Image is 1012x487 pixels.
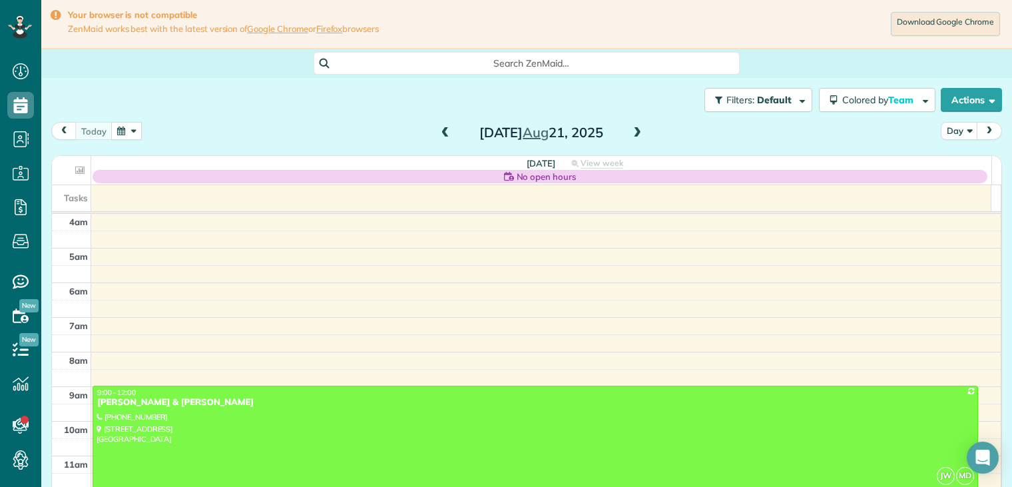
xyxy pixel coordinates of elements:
[75,122,113,140] button: today
[19,333,39,346] span: New
[941,122,978,140] button: Day
[69,355,88,366] span: 8am
[977,122,1002,140] button: next
[581,158,623,169] span: View week
[458,125,625,140] h2: [DATE] 21, 2025
[941,88,1002,112] button: Actions
[64,424,88,435] span: 10am
[523,124,549,141] span: Aug
[64,193,88,203] span: Tasks
[68,23,379,35] span: ZenMaid works best with the latest version of or browsers
[888,94,915,106] span: Team
[51,122,77,140] button: prev
[69,320,88,331] span: 7am
[19,299,39,312] span: New
[937,467,955,485] span: JW
[819,88,935,112] button: Colored byTeam
[69,251,88,262] span: 5am
[68,9,379,21] strong: Your browser is not compatible
[316,23,343,34] a: Firefox
[527,158,555,169] span: [DATE]
[956,467,974,485] span: MD
[967,442,999,474] div: Open Intercom Messenger
[97,397,974,408] div: [PERSON_NAME] & [PERSON_NAME]
[247,23,308,34] a: Google Chrome
[97,388,136,397] span: 9:00 - 12:00
[757,94,792,106] span: Default
[842,94,918,106] span: Colored by
[517,170,577,183] span: No open hours
[726,94,754,106] span: Filters:
[69,286,88,296] span: 6am
[69,390,88,400] span: 9am
[698,88,812,112] a: Filters: Default
[64,459,88,470] span: 11am
[69,217,88,227] span: 4am
[891,12,1000,36] a: Download Google Chrome
[704,88,812,112] button: Filters: Default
